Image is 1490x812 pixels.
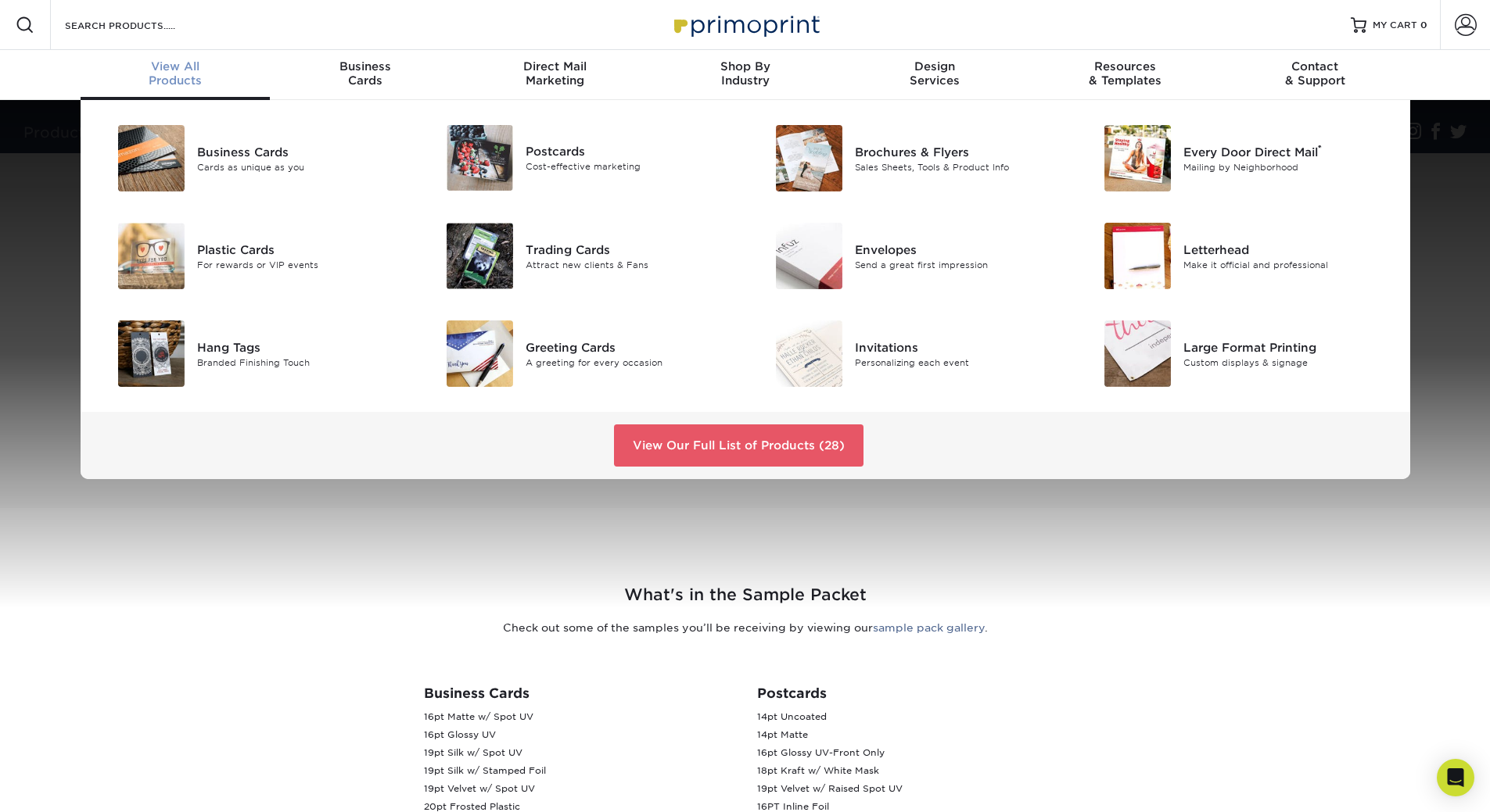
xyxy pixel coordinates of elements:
[447,320,513,387] img: Greeting Cards
[460,59,650,88] div: Marketing
[757,314,1063,393] a: Invitations Invitations Personalizing each event
[1104,125,1171,191] img: Every Door Direct Mail
[1086,119,1391,198] a: Every Door Direct Mail Every Door Direct Mail® Mailing by Neighborhood
[1373,19,1417,32] span: MY CART
[1220,59,1410,73] span: Contact
[855,160,1062,173] div: Sales Sheets, Tools & Product Info
[197,160,404,173] div: Cards as unique as you
[1030,50,1220,100] a: Resources& Templates
[526,160,733,173] div: Cost-effective marketing
[1086,216,1391,295] a: Letterhead Letterhead Make it official and professional
[63,16,216,34] input: SEARCH PRODUCTS.....
[197,338,404,356] div: Hang Tags
[197,241,404,258] div: Plastic Cards
[460,50,650,100] a: Direct MailMarketing
[855,338,1062,356] div: Invitations
[873,621,985,634] a: sample pack gallery
[428,119,734,197] a: Postcards Postcards Cost-effective marketing
[81,50,271,100] a: View AllProducts
[526,258,733,271] div: Attract new clients & Fans
[757,216,1063,295] a: Envelopes Envelopes Send a great first impression
[840,50,1030,100] a: DesignServices
[118,320,185,387] img: Hang Tags
[650,50,840,100] a: Shop ByIndustry
[526,356,733,369] div: A greeting for every occasion
[855,356,1062,369] div: Personalizing each event
[1220,59,1410,88] div: & Support
[197,356,404,369] div: Branded Finishing Touch
[1420,20,1427,30] span: 0
[1104,223,1171,289] img: Letterhead
[1183,143,1391,160] div: Every Door Direct Mail
[526,338,733,356] div: Greeting Cards
[526,143,733,160] div: Postcards
[1104,320,1171,387] img: Large Format Printing
[526,241,733,258] div: Trading Cards
[855,143,1062,160] div: Brochures & Flyers
[1183,356,1391,369] div: Custom displays & signage
[1183,338,1391,356] div: Large Format Printing
[757,685,1067,701] h3: Postcards
[424,685,734,701] h3: Business Cards
[270,50,460,100] a: BusinessCards
[840,59,1030,73] span: Design
[1030,59,1220,88] div: & Templates
[99,119,405,198] a: Business Cards Business Cards Cards as unique as you
[288,620,1203,635] p: Check out some of the samples you’ll be receiving by viewing our .
[270,59,460,73] span: Business
[757,119,1063,198] a: Brochures & Flyers Brochures & Flyers Sales Sheets, Tools & Product Info
[1318,143,1322,154] sup: ®
[650,59,840,73] span: Shop By
[1183,160,1391,173] div: Mailing by Neighborhood
[118,125,185,191] img: Business Cards
[776,320,842,387] img: Invitations
[1437,759,1474,796] div: Open Intercom Messenger
[1030,59,1220,73] span: Resources
[447,223,513,289] img: Trading Cards
[1183,241,1391,258] div: Letterhead
[81,59,271,88] div: Products
[855,241,1062,258] div: Envelopes
[855,258,1062,271] div: Send a great first impression
[776,223,842,289] img: Envelopes
[428,216,734,295] a: Trading Cards Trading Cards Attract new clients & Fans
[81,59,271,73] span: View All
[614,424,863,467] a: View Our Full List of Products (28)
[447,125,513,191] img: Postcards
[1086,314,1391,393] a: Large Format Printing Large Format Printing Custom displays & signage
[99,314,405,393] a: Hang Tags Hang Tags Branded Finishing Touch
[667,8,824,41] img: Primoprint
[650,59,840,88] div: Industry
[428,314,734,393] a: Greeting Cards Greeting Cards A greeting for every occasion
[776,125,842,191] img: Brochures & Flyers
[197,143,404,160] div: Business Cards
[197,258,404,271] div: For rewards or VIP events
[270,59,460,88] div: Cards
[1183,258,1391,271] div: Make it official and professional
[1220,50,1410,100] a: Contact& Support
[99,216,405,295] a: Plastic Cards Plastic Cards For rewards or VIP events
[118,223,185,289] img: Plastic Cards
[840,59,1030,88] div: Services
[460,59,650,73] span: Direct Mail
